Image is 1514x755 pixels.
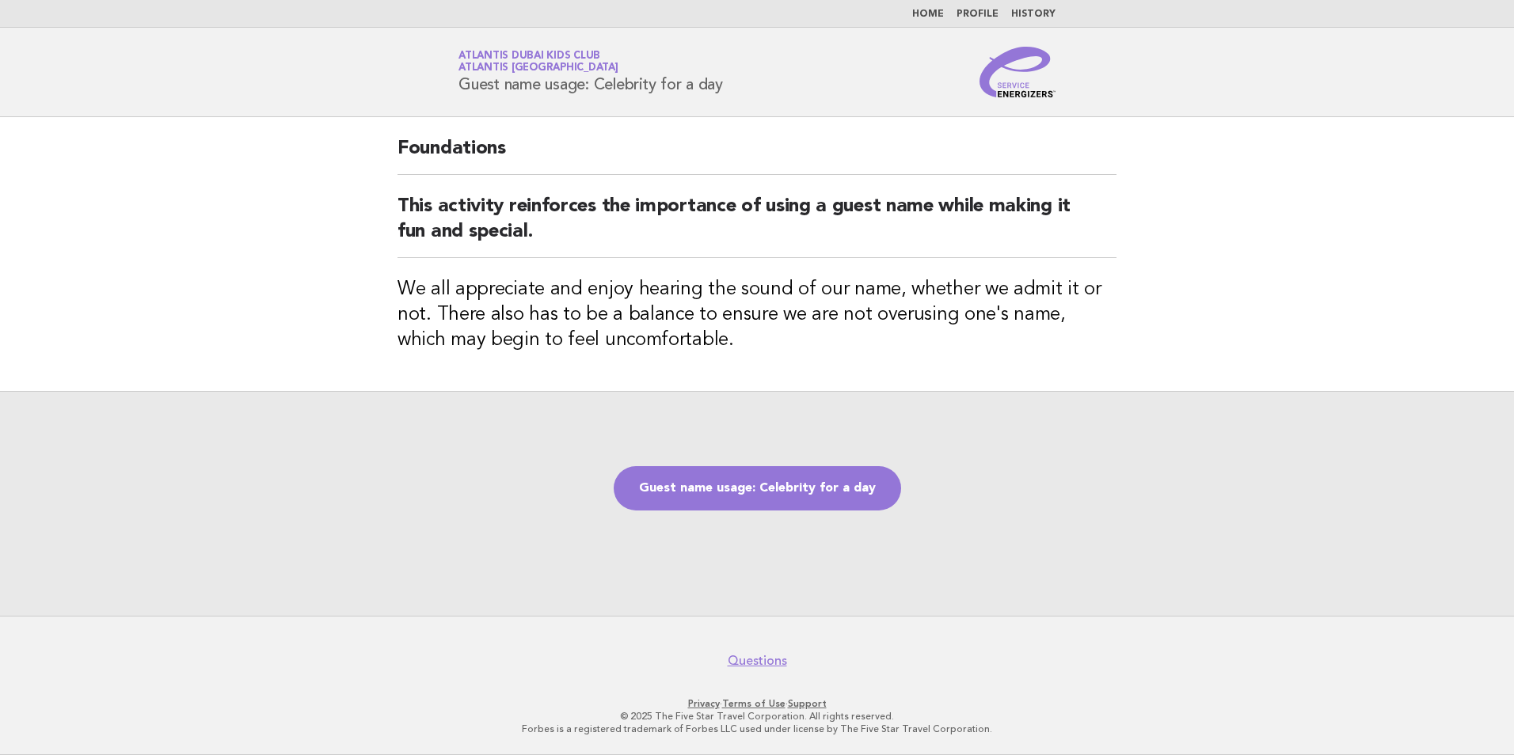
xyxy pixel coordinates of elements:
[957,9,999,19] a: Profile
[458,51,723,93] h1: Guest name usage: Celebrity for a day
[398,194,1116,258] h2: This activity reinforces the importance of using a guest name while making it fun and special.
[980,47,1056,97] img: Service Energizers
[458,63,618,74] span: Atlantis [GEOGRAPHIC_DATA]
[788,698,827,709] a: Support
[688,698,720,709] a: Privacy
[1011,9,1056,19] a: History
[272,723,1242,735] p: Forbes is a registered trademark of Forbes LLC used under license by The Five Star Travel Corpora...
[728,653,787,669] a: Questions
[272,710,1242,723] p: © 2025 The Five Star Travel Corporation. All rights reserved.
[614,466,901,510] a: Guest name usage: Celebrity for a day
[272,697,1242,710] p: · ·
[912,9,944,19] a: Home
[398,136,1116,175] h2: Foundations
[458,51,618,73] a: Atlantis Dubai Kids ClubAtlantis [GEOGRAPHIC_DATA]
[722,698,786,709] a: Terms of Use
[398,277,1116,353] h3: We all appreciate and enjoy hearing the sound of our name, whether we admit it or not. There also...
